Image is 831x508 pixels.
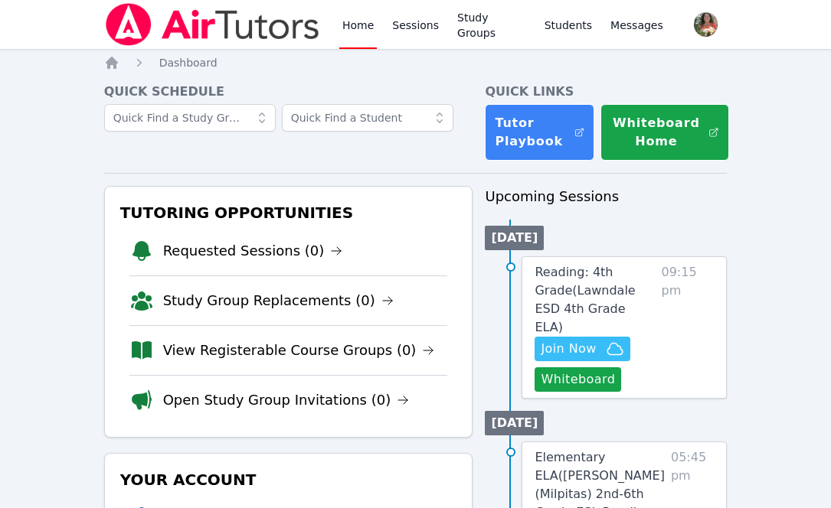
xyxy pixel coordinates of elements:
[117,466,460,493] h3: Your Account
[535,367,621,392] button: Whiteboard
[159,57,218,69] span: Dashboard
[163,389,410,411] a: Open Study Group Invitations (0)
[535,337,630,361] button: Join Now
[117,199,460,226] h3: Tutoring Opportunities
[535,265,635,334] span: Reading: 4th Grade ( Lawndale ESD 4th Grade ELA )
[600,104,729,161] button: Whiteboard Home
[485,186,727,207] h3: Upcoming Sessions
[104,3,321,46] img: Air Tutors
[541,340,596,358] span: Join Now
[163,240,343,262] a: Requested Sessions (0)
[104,83,473,101] h4: Quick Schedule
[104,104,276,132] input: Quick Find a Study Group
[282,104,453,132] input: Quick Find a Student
[485,83,727,101] h4: Quick Links
[485,104,594,161] a: Tutor Playbook
[485,411,544,435] li: [DATE]
[163,290,394,311] a: Study Group Replacements (0)
[610,18,663,33] span: Messages
[485,226,544,250] li: [DATE]
[535,263,655,337] a: Reading: 4th Grade(Lawndale ESD 4th Grade ELA)
[163,340,435,361] a: View Registerable Course Groups (0)
[104,55,728,70] nav: Breadcrumb
[159,55,218,70] a: Dashboard
[661,263,714,392] span: 09:15 pm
